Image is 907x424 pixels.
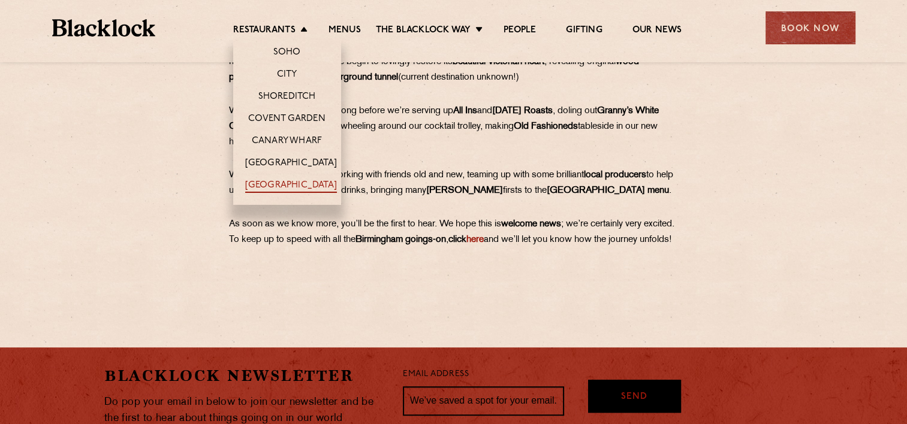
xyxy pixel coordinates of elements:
[52,19,156,37] img: BL_Textured_Logo-footer-cropped.svg
[766,11,855,44] div: Book Now
[277,69,297,82] a: City
[245,180,337,193] a: [GEOGRAPHIC_DATA]
[504,25,536,38] a: People
[453,107,477,116] strong: All Ins
[492,107,553,116] strong: [DATE] Roasts
[466,235,484,244] a: here
[273,47,301,60] a: Soho
[547,186,645,195] strong: [GEOGRAPHIC_DATA]
[248,113,326,126] a: Covent Garden
[647,186,669,195] strong: menu
[252,135,322,149] a: Canary Wharf
[229,107,659,131] strong: Granny’s White Chocolate Cheesecake
[501,220,561,229] strong: welcome news
[355,235,446,244] strong: Birmingham goings-on
[229,168,679,199] p: We’re looking forward to working with friends old and new, teaming up with some brilliant to help...
[229,217,679,248] p: As soon as we know more, you’ll be the first to hear. We hope this is ; we’re certainly very exci...
[229,57,639,82] strong: wood panelling
[229,39,679,86] p: Having now signed on the dotted line and satisfied the we’ll be careful stewards of this historic...
[514,122,578,131] strong: Old Fashioneds
[233,25,296,38] a: Restaurants
[245,158,337,171] a: [GEOGRAPHIC_DATA]
[632,25,682,38] a: Our News
[403,386,564,416] input: We’ve saved a spot for your email...
[426,186,503,195] strong: [PERSON_NAME]
[329,25,361,38] a: Menus
[621,390,647,404] span: Send
[584,171,646,180] strong: local producers
[258,91,316,104] a: Shoreditch
[229,104,679,150] p: With a fair wind, it won’t be long before we’re serving up and , doling out and wheeling around o...
[287,73,398,82] strong: disused underground tunnel
[104,365,385,386] h2: Blacklock Newsletter
[403,368,469,381] label: Email Address
[448,235,484,244] strong: click
[376,25,471,38] a: The Blacklock Way
[566,25,602,38] a: Gifting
